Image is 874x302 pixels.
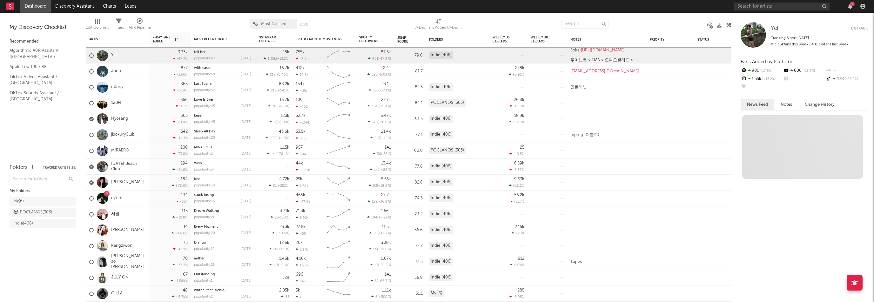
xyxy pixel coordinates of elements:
div: ( ) [368,120,391,124]
span: +42 % [381,137,390,140]
button: News Feed [741,99,774,110]
a: [PERSON_NAME] [111,227,144,233]
div: Wish [194,162,251,165]
div: popularity: 37 [194,168,215,171]
div: popularity: 52 [194,89,215,92]
svg: Chart title [324,95,353,111]
span: Yel [771,26,778,31]
div: 16.7k [279,66,289,70]
svg: Chart title [324,48,353,64]
div: Love Is Ever [194,98,251,102]
div: ( ) [370,136,391,140]
div: 542 [181,130,188,134]
a: Wish [194,162,202,165]
div: 32.7k [296,114,306,118]
div: ( ) [264,57,289,61]
a: Love Is Ever [194,98,213,102]
div: 88.2k [279,82,289,86]
div: 28k [282,50,289,54]
div: Notes [570,38,634,42]
div: Sleep All Day [194,130,251,133]
a: with ease [194,66,210,70]
div: -- [741,83,783,91]
span: 3.33k fans this week [771,43,808,46]
div: A&R Pipeline [129,16,151,34]
div: 60.0 [397,147,423,155]
div: Filters [114,24,124,31]
div: 1.56k [381,209,391,213]
div: 18.9k [514,114,524,118]
div: -462 [296,104,308,109]
div: 123k [281,114,289,118]
div: stuck losing [194,193,251,197]
span: Tracking Since: [DATE] [771,36,809,40]
div: Indie ( 406 ) [13,220,33,227]
div: 412k [296,66,305,70]
a: [DATE] Beach Club [111,161,146,172]
div: 877 [181,66,188,70]
div: +12.9 % [509,120,524,124]
a: cykim [111,196,122,201]
div: ( ) [268,104,289,108]
div: Spotify Monthly Listeners [296,37,343,41]
span: -26.8 % [379,121,390,124]
svg: Chart title [324,191,353,206]
span: 375 [372,121,378,124]
svg: Chart title [324,64,353,79]
div: 134 [181,193,188,197]
div: 755k [296,50,305,54]
span: +18.6 % [378,184,390,188]
a: tell her [194,50,205,54]
div: tell her [194,50,251,54]
div: 71.3k [296,209,305,213]
div: ( ) [367,215,391,219]
div: Indie (406) [429,194,453,202]
input: Search for folders... [10,175,76,184]
a: Kiss! [194,178,202,181]
button: Tracked Artists(35) [43,166,76,169]
a: GILLA [111,291,123,296]
div: ( ) [269,184,289,188]
div: ( ) [373,152,391,156]
span: 218 [271,89,277,92]
div: 84.1 [397,99,423,107]
span: 901 [372,57,378,61]
div: My Discovery Checklist [10,24,76,31]
span: -27.6 % [277,105,288,108]
div: ( ) [267,88,289,92]
div: Priority [650,38,675,42]
div: popularity: 56 [194,200,215,203]
a: Sleep All Day [194,130,215,133]
span: -13.3 % [802,69,815,73]
a: Algorithmic A&R Assistant ([GEOGRAPHIC_DATA]) [10,47,70,60]
div: +12.8 % [172,215,188,219]
div: popularity: 45 [194,120,215,124]
div: -935 [296,136,307,140]
div: -- [783,75,825,83]
div: -4.41 % [173,136,188,140]
a: Yel [771,25,778,32]
svg: Chart title [324,159,353,175]
span: +541 % [278,89,288,92]
div: -40.5 % [509,152,524,156]
div: ( ) [266,136,289,140]
div: -10.8 % [510,104,524,108]
svg: Chart title [324,143,353,159]
div: Spotify Followers [359,36,381,43]
div: 22.7k [381,98,391,102]
div: Indie (406) [429,131,453,138]
div: 21.4k [381,130,391,134]
div: 1.35k [741,75,783,83]
span: 83 [373,184,377,188]
div: [DATE] [241,120,251,124]
span: -17.9 % [379,57,390,61]
div: 304 [296,152,306,156]
div: [DATE] [241,184,251,187]
div: 465k [296,193,305,197]
span: 76 [272,105,276,108]
div: Edit Columns [86,16,109,34]
div: popularity: 58 [194,73,215,76]
span: 218 [270,73,276,77]
div: -57.9k [296,200,310,204]
a: Django [194,241,206,245]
